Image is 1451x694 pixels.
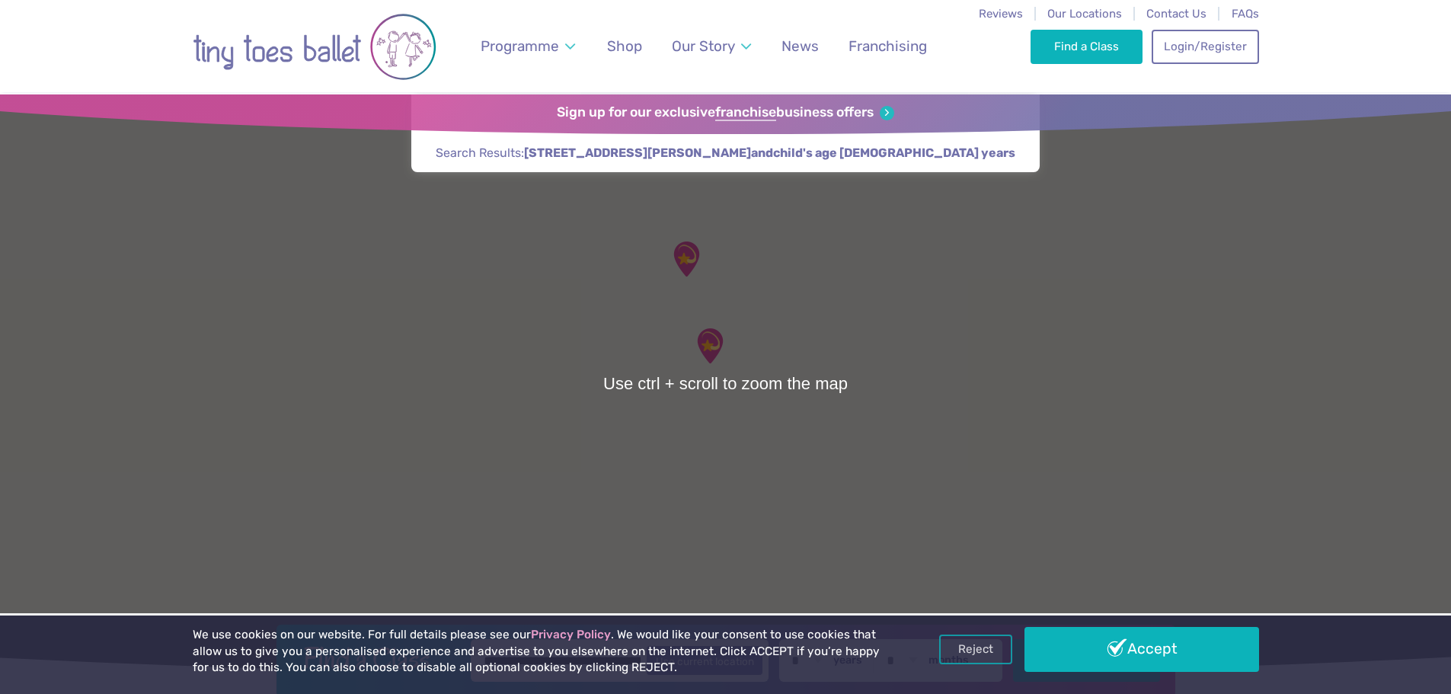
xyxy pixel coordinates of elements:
[1024,627,1259,671] a: Accept
[193,627,886,676] p: We use cookies on our website. For full details please see our . We would like your consent to us...
[715,104,776,121] strong: franchise
[1146,7,1207,21] a: Contact Us
[781,37,819,55] span: News
[691,327,729,365] div: Huntington Community Centre
[607,37,642,55] span: Shop
[842,28,935,64] a: Franchising
[524,145,751,162] span: [STREET_ADDRESS][PERSON_NAME]
[939,635,1012,664] a: Reject
[474,28,583,64] a: Programme
[557,104,894,121] a: Sign up for our exclusivefranchisebusiness offers
[774,28,826,64] a: News
[193,9,436,84] img: tiny toes ballet
[979,7,1023,21] a: Reviews
[481,37,559,55] span: Programme
[672,37,735,55] span: Our Story
[524,146,1015,160] strong: and
[1152,30,1258,63] a: Login/Register
[667,240,705,278] div: Tiny Toes Ballet Dance Studio
[1047,7,1122,21] a: Our Locations
[1232,7,1259,21] a: FAQs
[531,628,611,641] a: Privacy Policy
[599,28,649,64] a: Shop
[849,37,927,55] span: Franchising
[1031,30,1143,63] a: Find a Class
[773,145,1015,162] span: child's age [DEMOGRAPHIC_DATA] years
[665,28,759,64] a: Our Story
